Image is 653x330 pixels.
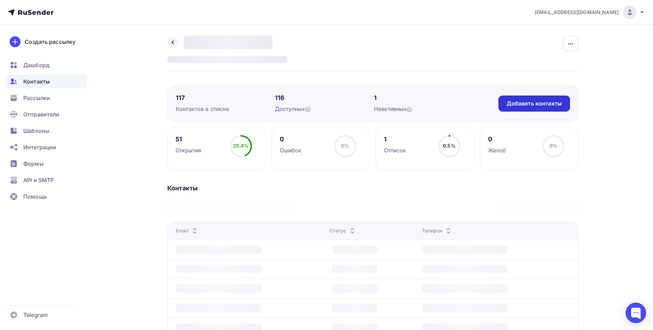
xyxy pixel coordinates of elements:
[23,176,54,184] span: API и SMTP
[341,143,349,149] span: 0%
[23,160,44,168] span: Формы
[5,91,87,105] a: Рассылки
[23,311,48,319] span: Telegram
[443,143,456,149] span: 0.5%
[384,146,407,154] div: Отписок
[23,110,60,118] span: Отправители
[374,105,473,113] div: Неактивных
[374,94,473,102] div: 1
[23,61,49,69] span: Дашборд
[549,143,557,149] span: 0%
[25,38,75,46] div: Создать рассылку
[23,94,50,102] span: Рассылки
[329,227,356,234] div: Статус
[5,107,87,121] a: Отправители
[176,227,199,234] div: Email
[23,77,50,86] span: Контакты
[488,146,506,154] div: Жалоб
[176,135,202,143] div: 51
[275,94,374,102] div: 116
[384,135,407,143] div: 1
[176,105,275,113] div: Контактов в списке
[535,9,619,16] span: [EMAIL_ADDRESS][DOMAIN_NAME]
[5,58,87,72] a: Дашборд
[5,157,87,170] a: Формы
[535,5,645,19] a: [EMAIL_ADDRESS][DOMAIN_NAME]
[5,124,87,138] a: Шаблоны
[167,184,579,192] div: Контакты
[507,100,562,107] div: Добавить контакты
[280,146,302,154] div: Ошибок
[280,135,302,143] div: 0
[176,146,202,154] div: Открытия
[422,227,452,234] div: Телефон
[23,127,49,135] span: Шаблоны
[5,75,87,88] a: Контакты
[233,143,249,149] span: 25.4%
[176,94,275,102] div: 117
[488,135,506,143] div: 0
[23,143,56,151] span: Интеграции
[275,105,374,113] div: Доступных
[23,192,47,201] span: Помощь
